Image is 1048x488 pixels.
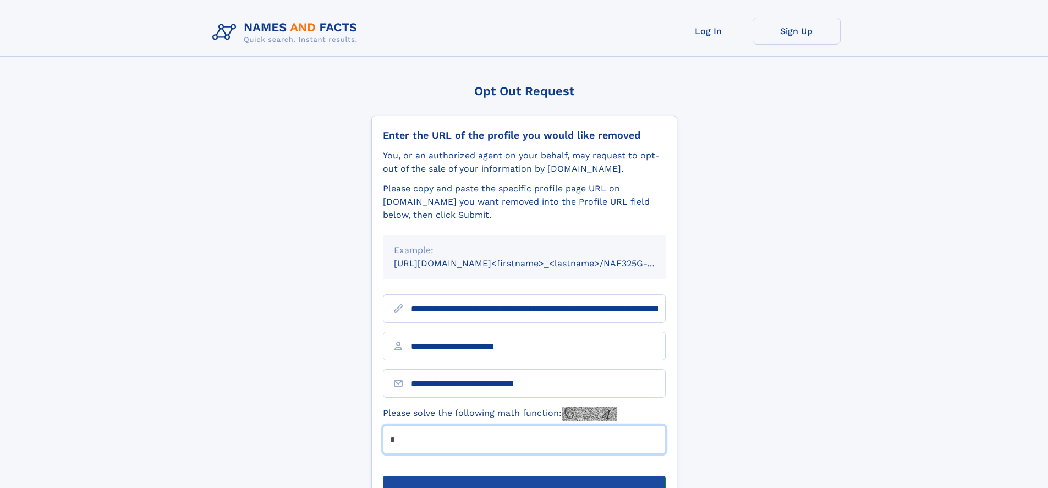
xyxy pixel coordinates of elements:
div: Enter the URL of the profile you would like removed [383,129,666,141]
div: Please copy and paste the specific profile page URL on [DOMAIN_NAME] you want removed into the Pr... [383,182,666,222]
div: You, or an authorized agent on your behalf, may request to opt-out of the sale of your informatio... [383,149,666,176]
img: Logo Names and Facts [208,18,366,47]
div: Opt Out Request [371,84,677,98]
a: Log In [665,18,753,45]
a: Sign Up [753,18,841,45]
label: Please solve the following math function: [383,407,617,421]
small: [URL][DOMAIN_NAME]<firstname>_<lastname>/NAF325G-xxxxxxxx [394,258,687,268]
div: Example: [394,244,655,257]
